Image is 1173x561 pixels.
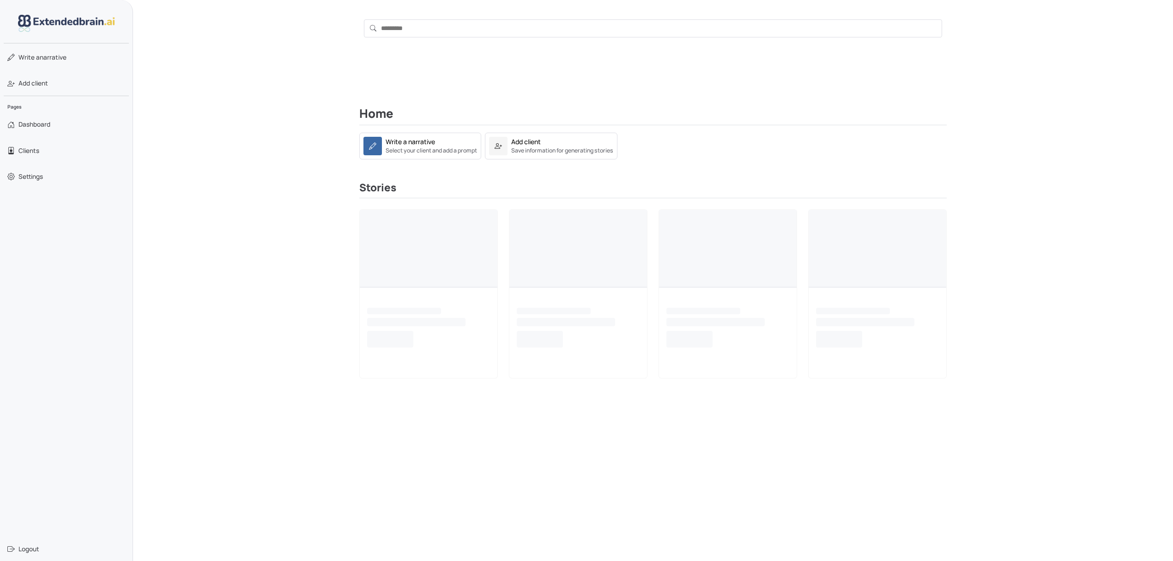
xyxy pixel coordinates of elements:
[511,137,541,146] div: Add client
[485,133,617,159] a: Add clientSave information for generating stories
[359,182,947,198] h3: Stories
[386,146,477,155] small: Select your client and add a prompt
[18,79,48,88] span: Add client
[485,140,617,149] a: Add clientSave information for generating stories
[18,544,39,554] span: Logout
[359,133,481,159] a: Write a narrativeSelect your client and add a prompt
[18,146,39,155] span: Clients
[18,172,43,181] span: Settings
[18,53,40,61] span: Write a
[359,107,947,125] h2: Home
[18,120,50,129] span: Dashboard
[18,53,67,62] span: narrative
[359,140,481,149] a: Write a narrativeSelect your client and add a prompt
[511,146,613,155] small: Save information for generating stories
[386,137,435,146] div: Write a narrative
[18,15,115,32] img: logo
